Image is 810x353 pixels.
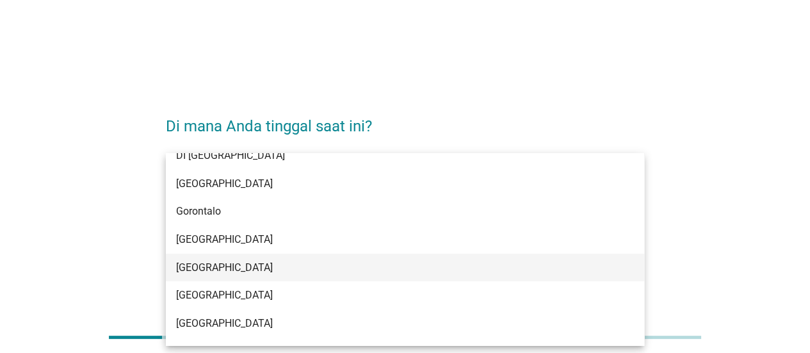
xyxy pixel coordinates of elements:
div: [GEOGRAPHIC_DATA] [176,232,595,247]
div: [GEOGRAPHIC_DATA] [176,260,595,275]
div: [GEOGRAPHIC_DATA] [176,176,595,192]
div: Gorontalo [176,204,595,219]
h2: Di mana Anda tinggal saat ini? [166,102,644,138]
div: DI [GEOGRAPHIC_DATA] [176,148,595,163]
div: [GEOGRAPHIC_DATA] [176,316,595,331]
div: [GEOGRAPHIC_DATA] [176,288,595,303]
